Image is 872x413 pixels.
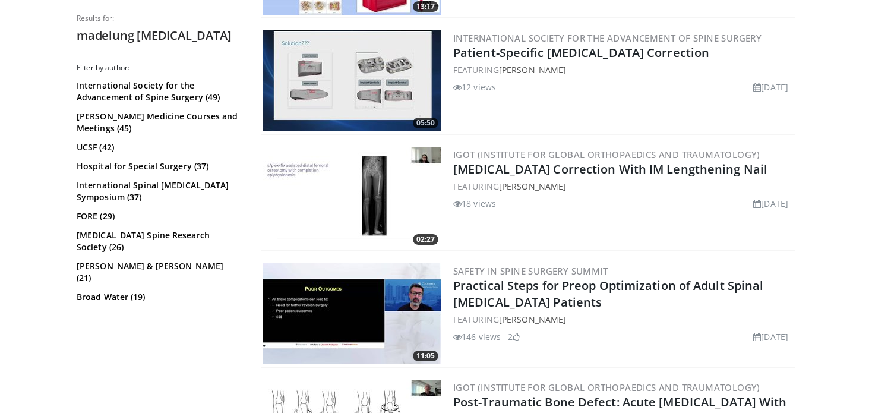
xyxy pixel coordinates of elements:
a: [PERSON_NAME] [499,64,566,75]
span: 11:05 [413,351,438,361]
a: International Spinal [MEDICAL_DATA] Symposium (37) [77,179,240,203]
a: 02:27 [263,147,441,248]
a: [PERSON_NAME] Medicine Courses and Meetings (45) [77,111,240,134]
a: [PERSON_NAME] [499,314,566,325]
div: FEATURING [453,64,793,76]
span: 02:27 [413,234,438,245]
a: Patient-Specific [MEDICAL_DATA] Correction [453,45,709,61]
img: 4404e26f-6e98-4560-81dc-9a16af6b2128.300x170_q85_crop-smart_upscale.jpg [263,30,441,131]
li: [DATE] [753,81,788,93]
a: IGOT (Institute for Global Orthopaedics and Traumatology) [453,382,760,393]
a: International Society for the Advancement of Spine Surgery [453,32,762,44]
div: FEATURING [453,180,793,193]
a: Safety in Spine Surgery Summit [453,265,608,277]
img: 9540decc-1aac-40b7-a4a5-2a367e17a6b7.300x170_q85_crop-smart_upscale.jpg [263,263,441,364]
a: [PERSON_NAME] & [PERSON_NAME] (21) [77,260,240,284]
span: 05:50 [413,118,438,128]
a: UCSF (42) [77,141,240,153]
a: Practical Steps for Preop Optimization of Adult Spinal [MEDICAL_DATA] Patients [453,278,763,310]
a: 05:50 [263,30,441,131]
li: 18 views [453,197,496,210]
li: 12 views [453,81,496,93]
a: 11:05 [263,263,441,364]
li: 2 [508,330,520,343]
span: 13:17 [413,1,438,12]
a: [PERSON_NAME] [499,181,566,192]
a: IGOT (Institute for Global Orthopaedics and Traumatology) [453,149,760,160]
a: Broad Water (19) [77,291,240,303]
a: [MEDICAL_DATA] Correction With IM Lengthening Nail [453,161,767,177]
img: 58de5e19-5be5-4c49-8691-b78539819200.300x170_q85_crop-smart_upscale.jpg [263,147,441,248]
p: Results for: [77,14,243,23]
a: [MEDICAL_DATA] Spine Research Society (26) [77,229,240,253]
li: 146 views [453,330,501,343]
a: FORE (29) [77,210,240,222]
li: [DATE] [753,197,788,210]
h2: madelung [MEDICAL_DATA] [77,28,243,43]
h3: Filter by author: [77,63,243,72]
div: FEATURING [453,313,793,326]
a: International Society for the Advancement of Spine Surgery (49) [77,80,240,103]
a: Hospital for Special Surgery (37) [77,160,240,172]
li: [DATE] [753,330,788,343]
